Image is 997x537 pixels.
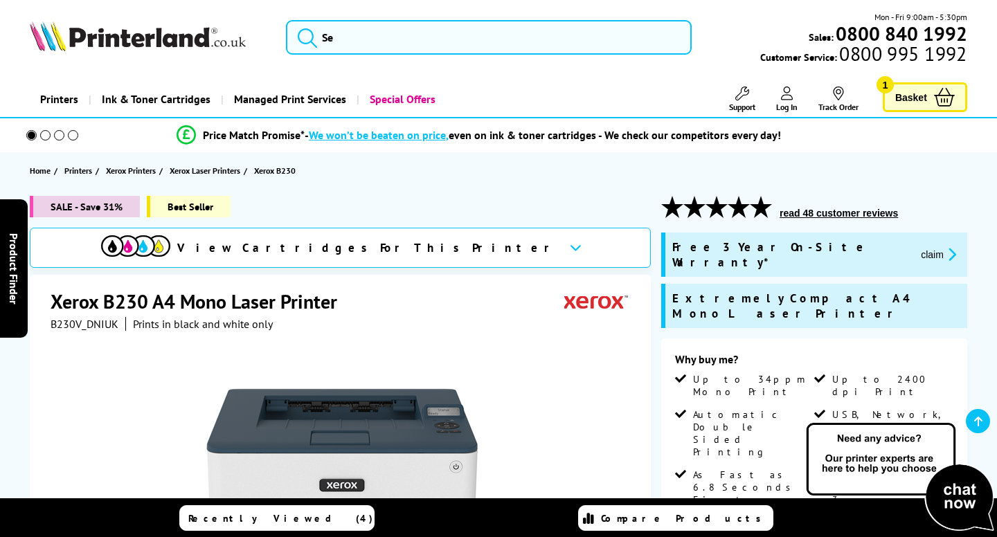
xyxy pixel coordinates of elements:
[51,317,118,331] span: B230V_DNIUK
[305,128,781,142] div: - even on ink & toner cartridges - We check our competitors every day!
[895,88,927,107] span: Basket
[601,512,769,525] span: Compare Products
[672,239,910,270] span: Free 3 Year On-Site Warranty*
[809,30,834,44] span: Sales:
[102,82,210,117] span: Ink & Toner Cartridges
[254,163,299,178] a: Xerox B230
[30,21,269,54] a: Printerland Logo
[776,87,798,112] a: Log In
[729,102,755,112] span: Support
[203,128,305,142] span: Price Match Promise*
[877,76,894,93] span: 1
[874,10,967,24] span: Mon - Fri 9:00am - 5:30pm
[147,196,231,217] span: Best Seller
[51,289,351,314] h1: Xerox B230 A4 Mono Laser Printer
[64,163,92,178] span: Printers
[834,27,967,40] a: 0800 840 1992
[221,82,357,117] a: Managed Print Services
[883,82,967,112] a: Basket 1
[832,408,951,446] span: USB, Network, Wireless & Wi-Fi Direct
[578,505,773,531] a: Compare Products
[564,289,628,314] img: Xerox
[286,20,691,55] input: Se
[693,468,811,506] span: As Fast as 6.8 Seconds First page
[64,163,96,178] a: Printers
[133,317,273,331] i: Prints in black and white only
[170,163,244,178] a: Xerox Laser Printers
[89,82,221,117] a: Ink & Toner Cartridges
[672,291,960,321] span: Extremely Compact A4 Mono Laser Printer
[693,373,811,398] span: Up to 34ppm Mono Print
[30,163,51,178] span: Home
[30,163,54,178] a: Home
[7,123,951,147] li: modal_Promise
[675,352,953,373] div: Why buy me?
[832,373,951,398] span: Up to 2400 dpi Print
[30,196,140,217] span: SALE - Save 31%
[7,233,21,304] span: Product Finder
[760,47,967,64] span: Customer Service:
[254,163,296,178] span: Xerox B230
[188,512,373,525] span: Recently Viewed (4)
[775,207,902,219] button: read 48 customer reviews
[30,21,246,51] img: Printerland Logo
[357,82,446,117] a: Special Offers
[106,163,159,178] a: Xerox Printers
[729,87,755,112] a: Support
[30,82,89,117] a: Printers
[101,235,170,257] img: View Cartridges
[170,163,240,178] span: Xerox Laser Printers
[309,128,449,142] span: We won’t be beaten on price,
[818,87,859,112] a: Track Order
[177,240,558,255] span: View Cartridges For This Printer
[693,408,811,458] span: Automatic Double Sided Printing
[776,102,798,112] span: Log In
[836,21,967,46] b: 0800 840 1992
[106,163,156,178] span: Xerox Printers
[917,246,960,262] button: promo-description
[179,505,375,531] a: Recently Viewed (4)
[803,421,997,534] img: Open Live Chat window
[837,47,967,60] span: 0800 995 1992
